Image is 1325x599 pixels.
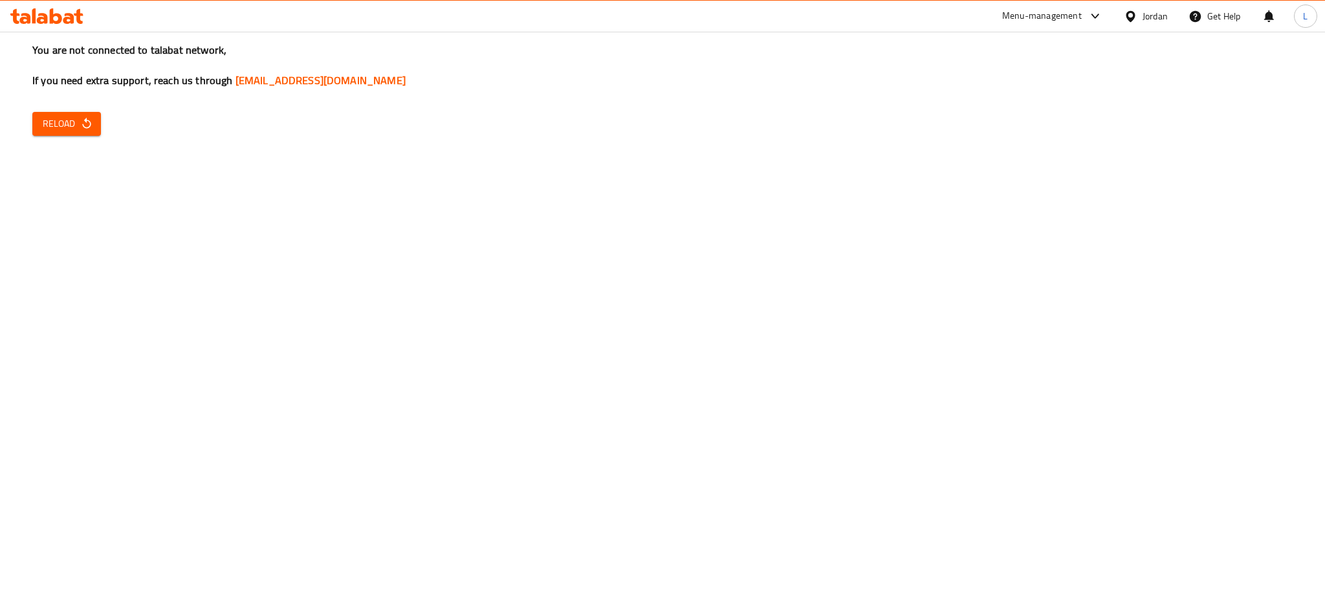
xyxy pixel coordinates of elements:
button: Reload [32,112,101,136]
div: Menu-management [1002,8,1082,24]
h3: You are not connected to talabat network, If you need extra support, reach us through [32,43,1293,88]
div: Jordan [1143,9,1168,23]
span: Reload [43,116,91,132]
span: L [1303,9,1308,23]
a: [EMAIL_ADDRESS][DOMAIN_NAME] [235,71,406,90]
